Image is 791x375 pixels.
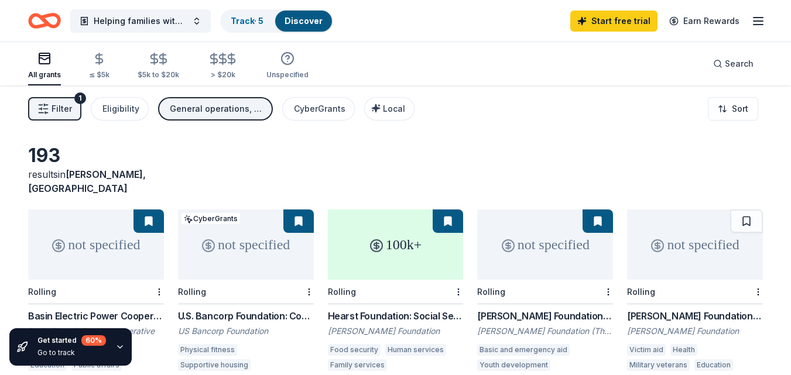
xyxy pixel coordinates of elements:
[328,209,464,280] div: 100k+
[266,70,309,80] div: Unspecified
[52,102,72,116] span: Filter
[178,309,314,323] div: U.S. Bancorp Foundation: Community Possible Grant Program
[138,47,179,85] button: $5k to $20k
[627,287,655,297] div: Rolling
[74,92,86,104] div: 1
[627,209,763,280] div: not specified
[102,102,139,116] div: Eligibility
[704,52,763,75] button: Search
[89,70,109,80] div: ≤ $5k
[477,325,613,337] div: [PERSON_NAME] Foundation (The [PERSON_NAME] Foundation)
[28,167,164,195] div: results
[94,14,187,28] span: Helping families with their food security.
[28,7,61,35] a: Home
[207,47,238,85] button: > $20k
[182,213,240,224] div: CyberGrants
[282,97,355,121] button: CyberGrants
[178,344,237,356] div: Physical fitness
[207,70,238,80] div: > $20k
[81,335,106,346] div: 60 %
[178,287,206,297] div: Rolling
[670,344,697,356] div: Health
[570,11,658,32] a: Start free trial
[477,209,613,280] div: not specified
[138,70,179,80] div: $5k to $20k
[178,325,314,337] div: US Bancorp Foundation
[28,97,81,121] button: Filter1
[725,57,754,71] span: Search
[70,9,211,33] button: Helping families with their food security.
[328,359,387,371] div: Family services
[28,70,61,80] div: All grants
[385,344,446,356] div: Human services
[28,168,146,194] span: [PERSON_NAME], [GEOGRAPHIC_DATA]
[178,209,314,280] div: not specified
[627,344,666,356] div: Victim aid
[170,102,263,116] div: General operations, Capital
[477,359,550,371] div: Youth development
[91,97,149,121] button: Eligibility
[694,359,733,371] div: Education
[708,97,758,121] button: Sort
[28,168,146,194] span: in
[383,104,405,113] span: Local
[477,309,613,323] div: [PERSON_NAME] Foundation Grant
[158,97,273,121] button: General operations, Capital
[28,144,164,167] div: 193
[627,325,763,337] div: [PERSON_NAME] Foundation
[294,102,345,116] div: CyberGrants
[89,47,109,85] button: ≤ $5k
[28,287,56,297] div: Rolling
[328,287,356,297] div: Rolling
[28,209,164,280] div: not specified
[627,309,763,323] div: [PERSON_NAME] Foundation - Nationwide Grants
[328,325,464,337] div: [PERSON_NAME] Foundation
[285,16,323,26] a: Discover
[37,335,106,346] div: Get started
[328,309,464,323] div: Hearst Foundation: Social Service Grant
[178,359,251,371] div: Supportive housing
[28,47,61,85] button: All grants
[477,287,505,297] div: Rolling
[364,97,415,121] button: Local
[477,344,570,356] div: Basic and emergency aid
[28,309,164,323] div: Basin Electric Power Cooperative Charitable Giving
[231,16,263,26] a: Track· 5
[662,11,747,32] a: Earn Rewards
[627,359,690,371] div: Military veterans
[220,9,333,33] button: Track· 5Discover
[732,102,748,116] span: Sort
[37,348,106,357] div: Go to track
[328,344,381,356] div: Food security
[266,47,309,85] button: Unspecified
